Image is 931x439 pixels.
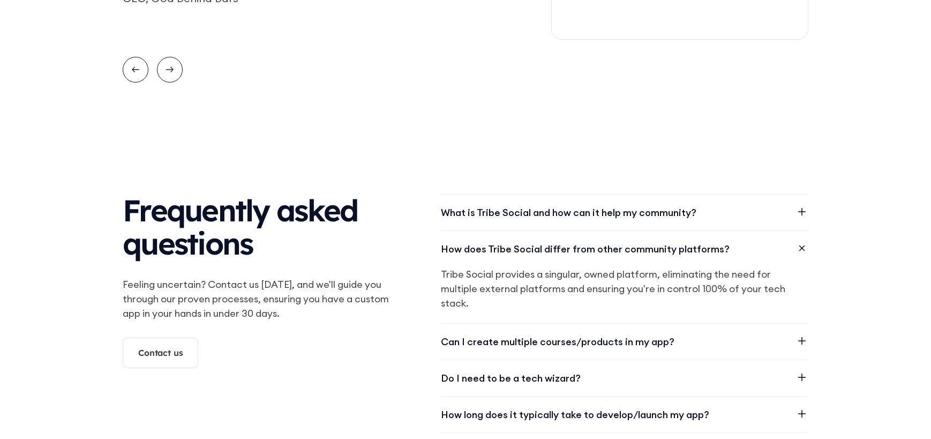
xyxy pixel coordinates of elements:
[123,194,398,260] h2: Frequently asked questions
[123,277,398,321] p: Feeling uncertain? Contact us [DATE], and we'll guide you through our proven processes, ensuring ...
[441,371,581,385] div: Do I need to be a tech wizard?
[441,407,709,422] div: How long does it typically take to develop/launch my app?
[123,338,198,368] a: Contact us
[441,334,674,349] div: Can I create multiple courses/products in my app?
[441,267,808,310] p: Tribe Social provides a singular, owned platform, eliminating the need for multiple external plat...
[441,205,696,220] div: What is Tribe Social and how can it help my community?
[441,242,730,256] div: How does Tribe Social differ from other community platforms?
[123,57,148,83] a: Previous slide
[157,57,183,83] a: Next slide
